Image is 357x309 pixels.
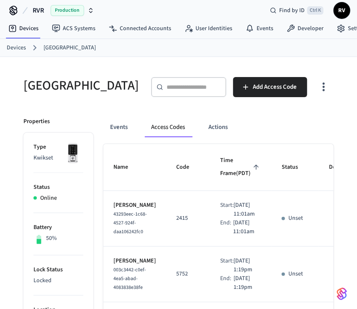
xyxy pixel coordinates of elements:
p: Unset [288,270,303,278]
button: Add Access Code [233,77,307,97]
p: Unset [288,214,303,223]
div: End: [220,219,233,236]
p: Battery [33,223,83,232]
img: Kwikset Halo Touchscreen Wifi Enabled Smart Lock, Polished Chrome, Front [62,143,83,164]
span: Time Frame(PDT) [220,154,262,180]
p: [PERSON_NAME] [113,257,156,265]
a: Events [239,21,280,36]
div: End: [220,274,234,292]
span: Find by ID [279,6,305,15]
p: Status [33,183,83,192]
a: Connected Accounts [102,21,178,36]
p: [DATE] 11:01am [233,219,262,236]
div: Find by IDCtrl K [263,3,330,18]
button: Actions [202,117,234,137]
p: 5752 [176,270,200,278]
button: RV [334,2,350,19]
p: Locked [33,276,83,285]
span: Status [282,161,309,174]
a: Devices [2,21,45,36]
span: RV [334,3,349,18]
a: ACS Systems [45,21,102,36]
span: RVR [33,5,44,15]
p: Kwikset [33,154,83,162]
p: [DATE] 11:01am [234,201,262,219]
div: Start: [220,201,234,219]
span: Code [176,161,200,174]
span: Name [113,161,139,174]
span: Ctrl K [307,6,324,15]
a: User Identities [178,21,239,36]
p: Online [40,194,57,203]
span: Add Access Code [253,82,297,93]
a: Devices [7,44,26,52]
a: [GEOGRAPHIC_DATA] [44,44,96,52]
button: Access Codes [144,117,192,137]
p: [PERSON_NAME] [113,201,156,210]
p: Type [33,143,83,152]
h5: [GEOGRAPHIC_DATA] [23,77,141,94]
p: 50% [46,234,57,243]
p: 2415 [176,214,200,223]
p: [DATE] 1:19pm [234,274,262,292]
span: 003c3442-c0ef-4ea5-abad-4083838e38fe [113,266,146,291]
p: [DATE] 1:19pm [234,257,262,274]
img: SeamLogoGradient.69752ec5.svg [337,287,347,301]
a: Developer [280,21,330,36]
div: Start: [220,257,234,274]
div: ant example [103,117,334,137]
p: Properties [23,117,50,126]
button: Events [103,117,134,137]
p: Lock Status [33,265,83,274]
span: Production [51,5,84,16]
span: 43293eec-1c68-4527-924f-daa106242fc0 [113,211,147,235]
